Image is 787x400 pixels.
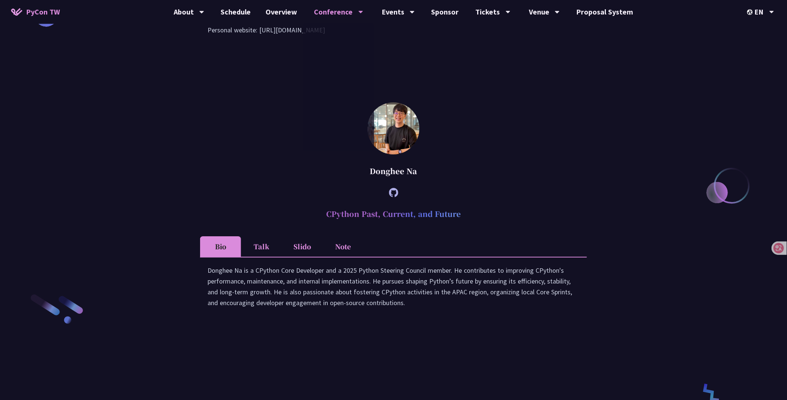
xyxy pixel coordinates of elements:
li: Slido [282,236,323,257]
img: Home icon of PyCon TW 2025 [11,8,22,16]
div: Donghee Na is a CPython Core Developer and a 2025 Python Steering Council member. He contributes ... [208,265,579,316]
span: PyCon TW [26,6,60,17]
li: Bio [200,236,241,257]
li: Talk [241,236,282,257]
h2: CPython Past, Current, and Future [200,203,587,225]
img: Locale Icon [747,9,755,15]
img: Donghee Na [367,102,420,154]
a: PyCon TW [4,3,67,21]
li: Note [323,236,364,257]
div: Donghee Na [200,160,587,182]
